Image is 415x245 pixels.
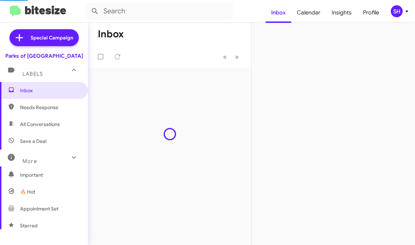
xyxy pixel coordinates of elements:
a: Profile [357,2,385,23]
span: « [223,52,227,61]
h1: Inbox [98,29,124,40]
span: More [23,158,37,164]
span: Needs Response [20,104,80,111]
button: Previous [219,50,231,64]
nav: Page navigation example [219,50,243,64]
span: Save a Deal [20,138,46,145]
span: All Conversations [20,121,60,128]
a: Special Campaign [9,29,79,46]
input: Search [85,3,233,20]
span: 🔥 Hot [20,188,35,195]
span: » [235,52,239,61]
span: Labels [23,71,43,77]
span: Special Campaign [31,34,73,41]
a: Insights [326,2,357,23]
span: Inbox [20,87,80,94]
a: Inbox [266,2,291,23]
a: Calendar [291,2,326,23]
button: SH [385,5,407,17]
span: Important [20,171,80,178]
div: Parks of [GEOGRAPHIC_DATA] [5,52,83,59]
div: SH [391,5,403,17]
span: Appointment Set [20,205,58,212]
button: Next [231,50,243,64]
span: Starred [20,222,38,229]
